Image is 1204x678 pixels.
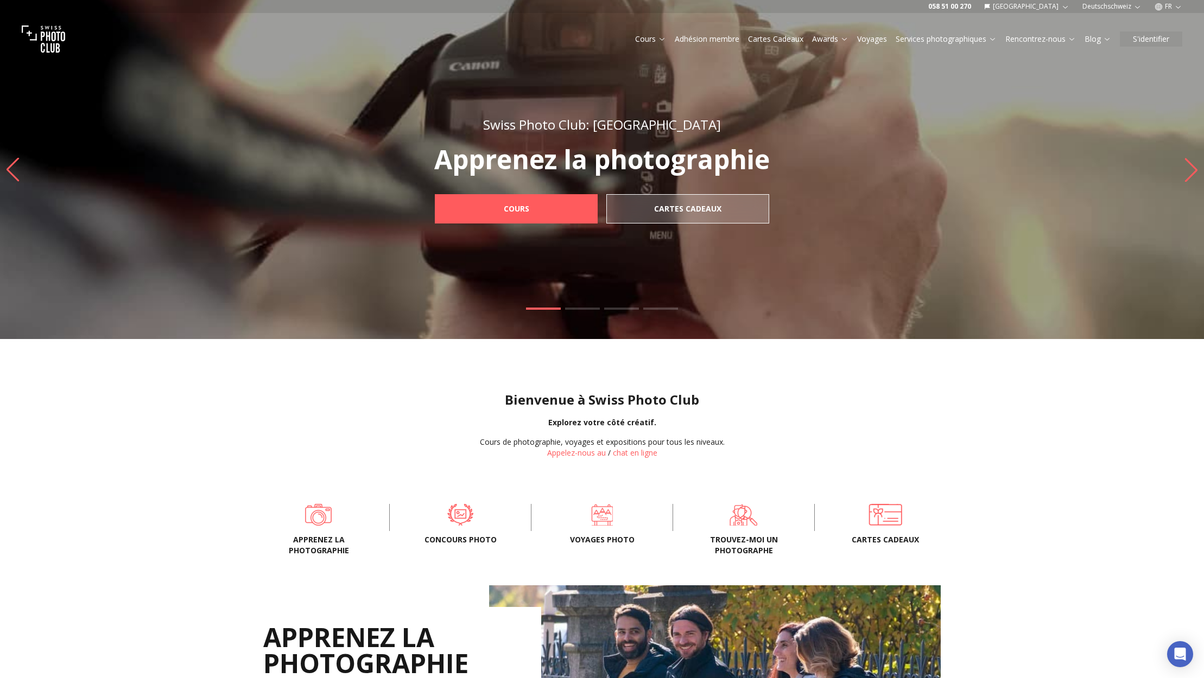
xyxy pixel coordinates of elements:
a: Cours [635,34,666,44]
a: Voyages photo [549,504,655,526]
a: Cours [435,194,598,223]
a: Services photographiques [896,34,997,44]
button: Services photographiques [891,31,1001,47]
button: S'identifier [1120,31,1182,47]
a: Rencontrez-nous [1005,34,1076,44]
button: chat en ligne [613,447,657,458]
a: Cartes Cadeaux [606,194,769,223]
a: Appelez-nous au [547,447,606,458]
b: Cartes Cadeaux [654,203,721,214]
img: Swiss photo club [22,17,65,61]
button: Blog [1080,31,1116,47]
div: Open Intercom Messenger [1167,641,1193,667]
button: Awards [808,31,853,47]
a: Cartes Cadeaux [748,34,803,44]
a: Voyages [857,34,887,44]
b: Cours [504,203,529,214]
a: 058 51 00 270 [928,2,971,11]
a: Cartes cadeaux [832,504,939,526]
a: Trouvez-moi un photographe [690,504,797,526]
span: Trouvez-moi un photographe [690,534,797,556]
a: Adhésion membre [675,34,739,44]
button: Cartes Cadeaux [744,31,808,47]
button: Rencontrez-nous [1001,31,1080,47]
span: Voyages photo [549,534,655,545]
h1: Bienvenue à Swiss Photo Club [9,391,1195,408]
span: Concours Photo [407,534,514,545]
a: Awards [812,34,848,44]
a: Blog [1085,34,1111,44]
span: Cartes cadeaux [832,534,939,545]
p: Apprenez la photographie [411,146,793,172]
button: Adhésion membre [670,31,744,47]
div: / [480,437,725,458]
div: Explorez votre côté créatif. [9,417,1195,428]
button: Cours [631,31,670,47]
span: Apprenez la photographie [265,534,372,556]
a: Concours Photo [407,504,514,526]
button: Voyages [853,31,891,47]
div: Cours de photographie, voyages et expositions pour tous les niveaux. [480,437,725,447]
a: Apprenez la photographie [265,504,372,526]
span: Swiss Photo Club: [GEOGRAPHIC_DATA] [483,116,721,133]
